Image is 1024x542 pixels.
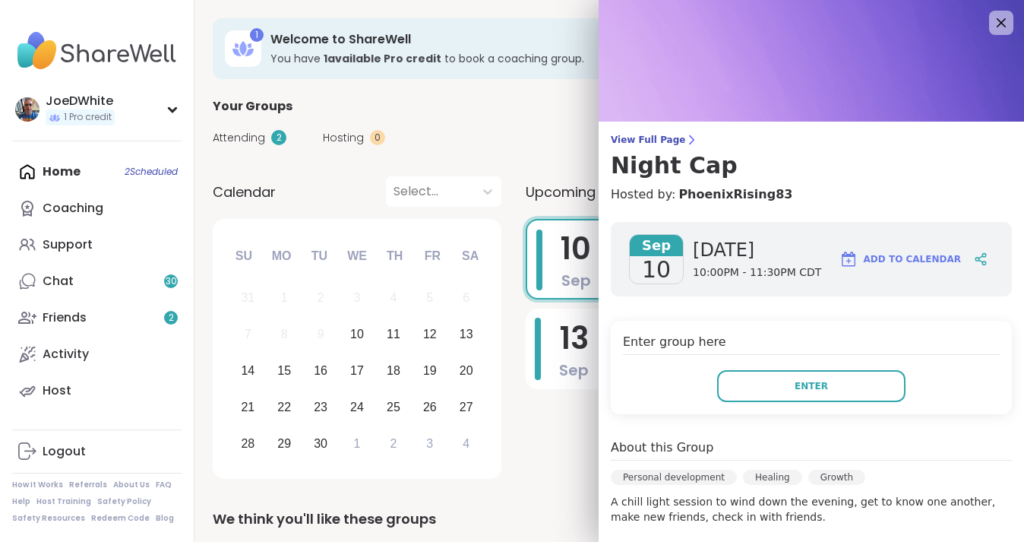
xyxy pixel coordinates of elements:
[350,360,364,381] div: 17
[264,239,298,273] div: Mo
[271,130,286,145] div: 2
[241,360,254,381] div: 14
[270,51,851,66] h3: You have to book a coaching group.
[341,391,374,423] div: Choose Wednesday, September 24th, 2025
[64,111,112,124] span: 1 Pro credit
[426,287,433,308] div: 5
[15,97,40,122] img: JoeDWhite
[43,382,71,399] div: Host
[450,427,482,460] div: Choose Saturday, October 4th, 2025
[43,346,89,363] div: Activity
[323,130,364,146] span: Hosting
[12,24,182,78] img: ShareWell Nav Logo
[413,427,446,460] div: Choose Friday, October 3rd, 2025
[12,227,182,263] a: Support
[630,235,683,256] span: Sep
[245,324,251,344] div: 7
[318,324,324,344] div: 9
[611,134,1012,179] a: View Full PageNight Cap
[378,355,410,388] div: Choose Thursday, September 18th, 2025
[12,433,182,470] a: Logout
[423,360,437,381] div: 19
[43,200,103,217] div: Coaching
[213,182,276,202] span: Calendar
[611,494,1012,525] p: A chill light session to wind down the evening, get to know one another, make new friends, check ...
[611,439,713,457] h4: About this Group
[12,513,85,524] a: Safety Resources
[839,250,858,268] img: ShareWell Logomark
[324,51,441,66] b: 1 available Pro credit
[387,397,400,417] div: 25
[12,336,182,372] a: Activity
[213,509,1006,530] div: We think you'll like these groups
[526,182,596,202] span: Upcoming
[350,324,364,344] div: 10
[268,282,301,315] div: Not available Monday, September 1st, 2025
[561,270,591,291] span: Sep
[743,470,802,485] div: Healing
[611,185,1012,204] h4: Hosted by:
[678,185,792,204] a: PhoenixRising83
[450,391,482,423] div: Choose Saturday, September 27th, 2025
[354,433,361,454] div: 1
[232,355,264,388] div: Choose Sunday, September 14th, 2025
[413,319,446,351] div: Choose Friday, September 12th, 2025
[378,282,410,315] div: Not available Thursday, September 4th, 2025
[413,391,446,423] div: Choose Friday, September 26th, 2025
[277,433,291,454] div: 29
[450,282,482,315] div: Not available Saturday, September 6th, 2025
[463,433,469,454] div: 4
[314,360,327,381] div: 16
[341,355,374,388] div: Choose Wednesday, September 17th, 2025
[302,239,336,273] div: Tu
[611,470,737,485] div: Personal development
[390,287,397,308] div: 4
[250,28,264,42] div: 1
[426,433,433,454] div: 3
[281,287,288,308] div: 1
[268,427,301,460] div: Choose Monday, September 29th, 2025
[241,287,254,308] div: 31
[268,355,301,388] div: Choose Monday, September 15th, 2025
[611,134,1012,146] span: View Full Page
[318,287,324,308] div: 2
[413,355,446,388] div: Choose Friday, September 19th, 2025
[305,319,337,351] div: Not available Tuesday, September 9th, 2025
[277,360,291,381] div: 15
[560,317,589,360] span: 13
[268,391,301,423] div: Choose Monday, September 22nd, 2025
[341,319,374,351] div: Choose Wednesday, September 10th, 2025
[169,312,174,325] span: 2
[241,397,254,417] div: 21
[350,397,364,417] div: 24
[12,480,63,490] a: How It Works
[693,238,821,262] span: [DATE]
[156,480,172,490] a: FAQ
[12,263,182,300] a: Chat30
[390,433,397,454] div: 2
[642,256,671,284] span: 10
[268,319,301,351] div: Not available Monday, September 8th, 2025
[213,97,292,116] span: Your Groups
[423,324,437,344] div: 12
[559,360,589,381] span: Sep
[378,427,410,460] div: Choose Thursday, October 2nd, 2025
[97,496,151,507] a: Safety Policy
[693,265,821,281] span: 10:00PM - 11:30PM CDT
[43,236,93,253] div: Support
[378,319,410,351] div: Choose Thursday, September 11th, 2025
[305,355,337,388] div: Choose Tuesday, September 16th, 2025
[314,433,327,454] div: 30
[305,427,337,460] div: Choose Tuesday, September 30th, 2025
[270,31,851,48] h3: Welcome to ShareWell
[341,282,374,315] div: Not available Wednesday, September 3rd, 2025
[561,227,591,270] span: 10
[305,391,337,423] div: Choose Tuesday, September 23rd, 2025
[460,397,473,417] div: 27
[340,239,374,273] div: We
[46,93,115,109] div: JoeDWhite
[43,309,87,326] div: Friends
[36,496,91,507] a: Host Training
[12,190,182,227] a: Coaching
[416,239,449,273] div: Fr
